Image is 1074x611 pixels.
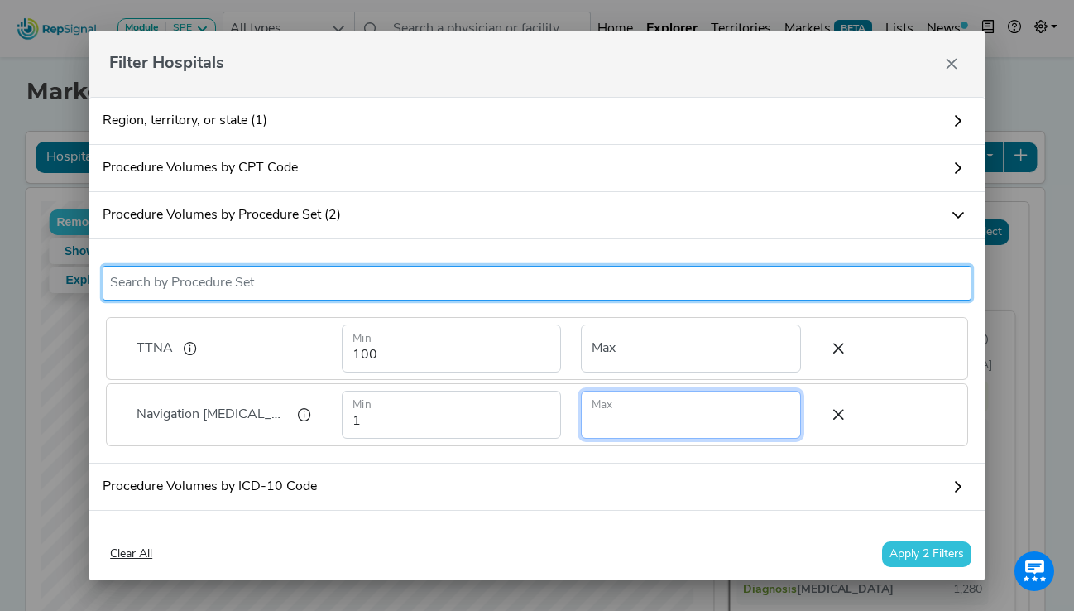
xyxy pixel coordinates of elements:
span: Navigation [MEDICAL_DATA] [137,405,287,425]
a: Procedure Volumes by Procedure Set (2) [89,192,985,239]
input: Max [581,325,800,373]
button: Apply 2 Filters [882,541,971,567]
input: Search by Procedure Set... [110,273,964,293]
button: Close [938,51,965,77]
input: Max [581,391,800,439]
button: Clear All [103,541,160,567]
span: TTNA [137,339,173,358]
input: Min [342,391,561,439]
a: Number of Encounters by ICD-10 Code [89,511,985,558]
span: Filter Hospitals [109,51,224,76]
div: Procedure Volumes by Procedure Set (2) [89,239,985,464]
a: Region, territory, or state (1) [89,97,985,145]
a: Procedure Volumes by ICD-10 Code [89,464,985,511]
input: Min [342,325,561,373]
a: Procedure Volumes by CPT Code [89,145,985,192]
